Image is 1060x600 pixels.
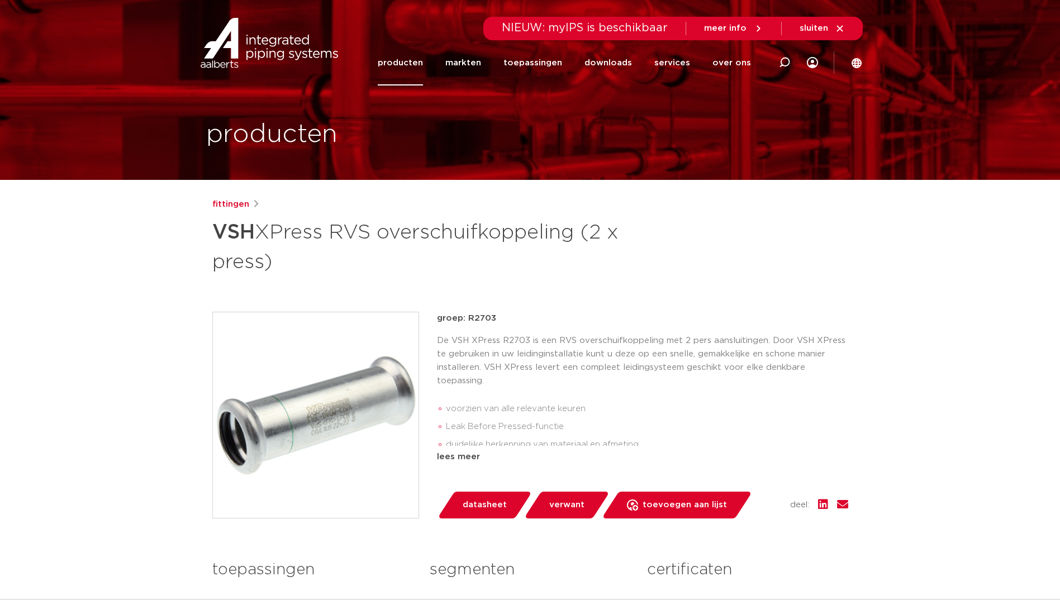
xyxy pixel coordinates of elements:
span: verwant [549,496,584,514]
a: over ons [712,40,751,85]
span: meer info [704,24,747,32]
div: my IPS [807,40,818,85]
span: datasheet [463,496,507,514]
h1: XPress RVS overschuifkoppeling (2 x press) [212,216,632,276]
a: markten [445,40,481,85]
a: fittingen [212,198,249,211]
li: Leak Before Pressed-functie [446,418,848,436]
strong: VSH [212,222,255,242]
li: duidelijke herkenning van materiaal en afmeting [446,436,848,454]
a: verwant [524,492,610,518]
h3: toepassingen [212,559,413,581]
img: Product Image for VSH XPress RVS overschuifkoppeling (2 x press) [213,312,419,518]
span: NIEUW: myIPS is beschikbaar [502,22,668,34]
a: meer info [704,23,763,34]
div: lees meer [437,450,848,464]
a: sluiten [800,23,845,34]
h1: producten [206,117,338,153]
a: toepassingen [503,40,562,85]
a: datasheet [437,492,532,518]
h3: certificaten [647,559,848,581]
span: sluiten [800,24,828,32]
a: services [654,40,690,85]
li: voorzien van alle relevante keuren [446,400,848,418]
nav: Menu [378,40,751,85]
a: downloads [584,40,632,85]
span: deel: [790,498,809,512]
p: De VSH XPress R2703 is een RVS overschuifkoppeling met 2 pers aansluitingen. Door VSH XPress te g... [437,334,848,388]
h3: segmenten [430,559,630,581]
a: producten [378,40,423,85]
p: groep: R2703 [437,312,848,325]
span: toevoegen aan lijst [643,496,727,514]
